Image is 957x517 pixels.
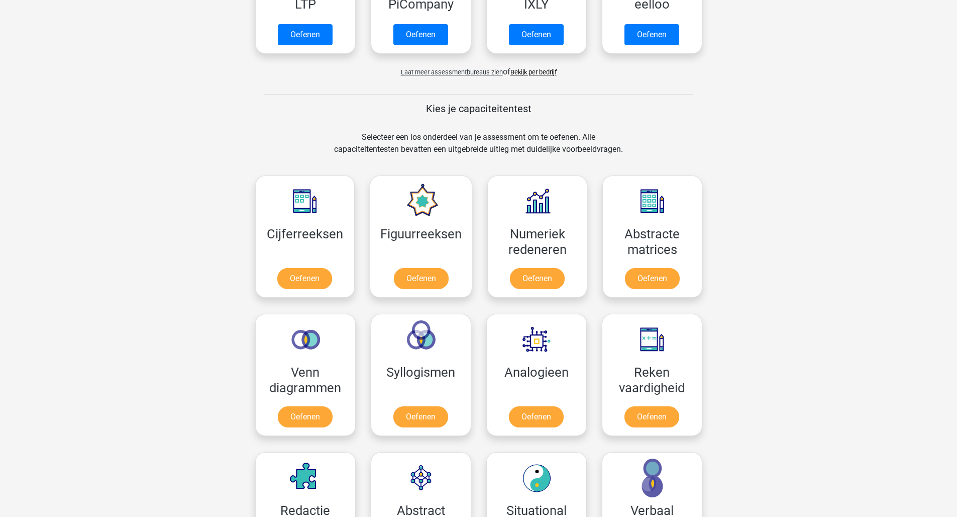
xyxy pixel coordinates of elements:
a: Oefenen [278,24,333,45]
a: Oefenen [625,268,680,289]
a: Oefenen [277,268,332,289]
a: Oefenen [510,268,565,289]
a: Oefenen [393,406,448,427]
a: Oefenen [394,268,449,289]
a: Oefenen [624,406,679,427]
a: Oefenen [278,406,333,427]
span: Laat meer assessmentbureaus zien [401,68,503,76]
h5: Kies je capaciteitentest [264,103,693,115]
div: Selecteer een los onderdeel van je assessment om te oefenen. Alle capaciteitentesten bevatten een... [325,131,632,167]
a: Oefenen [509,406,564,427]
a: Bekijk per bedrijf [510,68,557,76]
a: Oefenen [509,24,564,45]
a: Oefenen [624,24,679,45]
div: of [248,58,710,78]
a: Oefenen [393,24,448,45]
